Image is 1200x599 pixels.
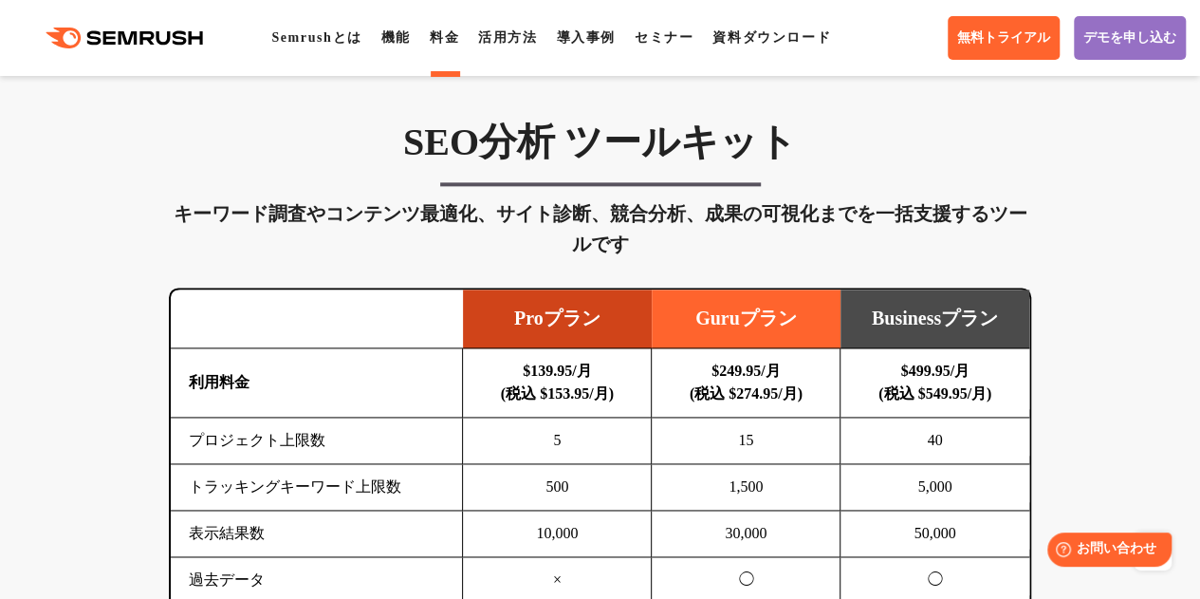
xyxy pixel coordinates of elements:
a: 無料トライアル [948,16,1060,60]
iframe: Help widget launcher [1031,525,1179,578]
td: Guruプラン [652,290,840,348]
td: 40 [840,418,1029,464]
span: 無料トライアル [957,29,1050,47]
a: 資料ダウンロード [712,30,831,45]
td: 30,000 [652,511,840,557]
a: 活用方法 [478,30,537,45]
td: 15 [652,418,840,464]
td: 1,500 [652,464,840,511]
div: キーワード調査やコンテンツ最適化、サイト診断、競合分析、成果の可視化までを一括支援するツールです [169,198,1031,259]
td: 5,000 [840,464,1029,511]
a: 導入事例 [556,30,615,45]
td: トラッキングキーワード上限数 [171,464,463,511]
a: 機能 [381,30,411,45]
td: Businessプラン [840,290,1029,348]
h3: SEO分析 ツールキット [169,119,1031,166]
b: $139.95/月 (税込 $153.95/月) [501,363,614,402]
td: 10,000 [463,511,652,557]
b: 利用料金 [189,374,249,390]
td: プロジェクト上限数 [171,418,463,464]
td: 50,000 [840,511,1029,557]
b: $249.95/月 (税込 $274.95/月) [690,363,803,402]
span: デモを申し込む [1083,29,1176,47]
a: セミナー [635,30,693,45]
td: 表示結果数 [171,511,463,557]
a: デモを申し込む [1074,16,1186,60]
td: 500 [463,464,652,511]
a: 料金 [430,30,459,45]
td: Proプラン [463,290,652,348]
a: Semrushとは [271,30,361,45]
td: 5 [463,418,652,464]
b: $499.95/月 (税込 $549.95/月) [878,363,991,402]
